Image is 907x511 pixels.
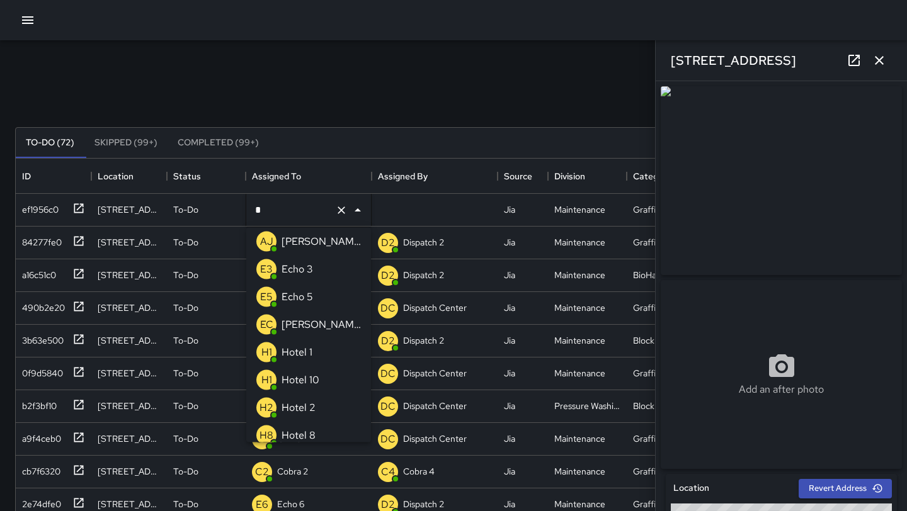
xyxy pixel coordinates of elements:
div: 300 17th Street [98,301,161,314]
p: C4 [381,464,395,480]
p: Dispatch 2 [403,269,444,281]
div: 102 Frank H. Ogawa Plaza [98,498,161,510]
div: Maintenance [554,203,605,216]
div: Maintenance [554,367,605,379]
div: Division [554,159,585,194]
p: Dispatch Center [403,400,467,412]
div: Status [173,159,201,194]
p: Hotel 1 [282,345,312,360]
div: 1970 Franklin Street [98,269,161,281]
button: Skipped (99+) [84,128,168,158]
div: 1540 San Pablo Avenue [98,236,161,249]
div: Location [91,159,167,194]
p: Cobra 4 [403,465,435,478]
div: 449 23rd Street [98,367,161,379]
div: Maintenance [554,498,605,510]
p: To-Do [173,400,198,412]
div: 415 24th Street [98,465,161,478]
p: Echo 5 [282,289,313,305]
p: E3 [260,262,273,277]
p: Hotel 2 [282,400,316,415]
p: EC [260,317,273,332]
div: Jia [504,498,515,510]
p: To-Do [173,465,198,478]
div: 84277fe0 [17,231,62,249]
div: Jia [504,334,515,347]
p: To-Do [173,301,198,314]
div: 0f9d5840 [17,362,63,379]
div: 1200 Broadway [98,400,161,412]
div: 490b2e20 [17,296,65,314]
div: Maintenance [554,269,605,281]
div: Assigned To [252,159,301,194]
p: DC [380,301,396,316]
p: To-Do [173,432,198,445]
p: To-Do [173,203,198,216]
p: D2 [381,334,395,349]
p: Cobra 2 [277,465,308,478]
p: E5 [260,289,273,305]
button: Clear [333,201,350,219]
p: Dispatch 2 [403,498,444,510]
div: Jia [504,301,515,314]
div: cb7f6320 [17,460,60,478]
p: H8 [260,428,273,443]
p: D2 [381,235,395,250]
p: H1 [261,345,272,360]
button: Close [349,201,367,219]
div: Graffiti Abated Large [633,498,699,510]
div: ef1956c0 [17,198,59,216]
div: Jia [504,236,515,249]
div: 460 8th Street [98,203,161,216]
p: Echo 6 [277,498,304,510]
p: C2 [255,464,269,480]
div: Jia [504,432,515,445]
p: DC [380,366,396,381]
p: Dispatch 2 [403,334,444,347]
div: Pressure Washing [554,400,620,412]
p: [PERSON_NAME] [282,317,361,332]
div: Jia [504,400,515,412]
p: Hotel 8 [282,428,316,443]
div: Source [504,159,532,194]
p: Dispatch Center [403,301,467,314]
div: Assigned By [372,159,498,194]
div: b2f3bf10 [17,395,57,412]
div: a9f4ceb0 [17,427,61,445]
div: Jia [504,269,515,281]
div: Division [548,159,627,194]
div: Jia [504,203,515,216]
div: Location [98,159,134,194]
div: Jia [504,465,515,478]
p: Echo 3 [282,262,313,277]
button: To-Do (72) [16,128,84,158]
div: 2e74dfe0 [17,493,61,510]
div: Graffiti Abated Large [633,301,699,314]
div: 1333 Broadway [98,334,161,347]
p: Dispatch 2 [403,236,444,249]
div: Block Face Detailed [633,334,699,347]
p: D2 [381,268,395,283]
div: Graffiti Sticker Abated Small [633,432,699,445]
div: Graffiti Abated Large [633,236,699,249]
div: BioHazard Removed [633,269,699,281]
button: Completed (99+) [168,128,269,158]
p: To-Do [173,269,198,281]
div: Status [167,159,246,194]
p: Dispatch Center [403,367,467,379]
p: DC [380,399,396,414]
div: Block Face Pressure Washed [633,400,699,412]
div: ID [22,159,31,194]
div: Maintenance [554,301,605,314]
div: Graffiti Abated Large [633,203,699,216]
p: To-Do [173,236,198,249]
div: Maintenance [554,465,605,478]
p: Hotel 10 [282,373,319,388]
p: [PERSON_NAME] [282,234,361,249]
div: 415 24th Street [98,432,161,445]
div: Maintenance [554,432,605,445]
div: Category [633,159,671,194]
p: To-Do [173,498,198,510]
p: H1 [261,373,272,388]
div: Assigned By [378,159,428,194]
